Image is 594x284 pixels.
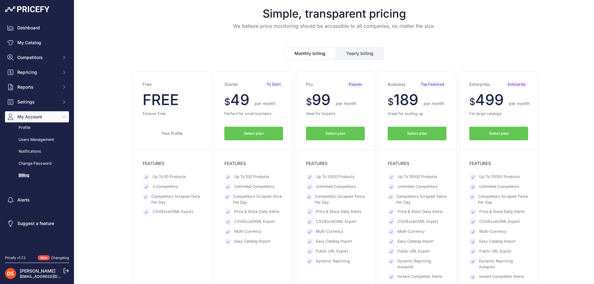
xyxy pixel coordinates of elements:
span: Instant Competitor Alerts [398,274,442,280]
span: Competitors Scraped Twice Per Day [396,194,446,205]
a: Alerts [5,194,69,206]
span: Unlimited Competitors [316,184,356,190]
button: Repricing [5,67,69,78]
a: Changelog [51,256,69,260]
span: Dynamic Repricing [316,258,350,265]
span: 99 [312,91,330,109]
p: We believe price monitoring should be accessible to all companies, no matter the size. [79,22,589,30]
button: Select plan [469,127,528,141]
p: FEATURES [306,160,365,167]
a: Suggest a feature [5,218,69,229]
span: Competitors Scraped Twice Per Day [478,194,528,205]
span: Top Featured [418,81,446,87]
span: $ [224,96,230,107]
span: 3 Competitors [153,184,178,190]
span: per month [255,101,275,106]
span: Competitors Scraped Once Per Day [151,194,201,205]
span: Unlimited Competitors [398,184,438,190]
span: Competitors [17,54,58,61]
span: Easy Catalog Import [398,239,434,245]
span: Up To 100 Products [234,174,269,180]
span: per month [424,101,444,106]
h1: Simple, transparent pricing [79,7,589,20]
p: For large catalogs [469,111,528,117]
span: New [38,255,50,261]
p: FEATURES [469,160,528,167]
p: Great for scaling up [388,111,446,117]
button: Reports [5,82,69,93]
img: Pricefy Logo [5,6,49,12]
a: Notifications [5,146,69,157]
span: CSV/Excel/XML Export [153,209,193,215]
span: Public URL Export [398,248,430,255]
span: Repricing [17,69,58,75]
span: Easy Catalog Import [316,239,352,245]
span: Popular [346,81,365,87]
span: Competitors Scraped Once Per Day [233,194,283,205]
button: Select plan [306,127,365,141]
a: Users Management [5,134,69,145]
span: Up To 15000 Products [398,174,437,180]
span: To Start [264,81,283,87]
span: Multi-Currency [234,229,261,235]
span: Dynamic Repricing Autopilot [397,258,446,270]
a: [EMAIL_ADDRESS][DOMAIN_NAME] [20,274,84,279]
button: Competitors [5,52,69,63]
span: Up To 2000 Products [316,174,355,180]
span: FREE [143,91,179,109]
button: Select plan [224,127,283,141]
h3: Enterprise [469,81,490,87]
span: Select plan [244,131,264,137]
button: My Account [5,111,69,122]
span: 189 [394,91,418,109]
p: FEATURES [388,160,446,167]
span: CSV/Excel/XML Export [234,219,275,225]
span: per month [509,101,530,106]
span: Enterprise [505,81,528,87]
span: My Account [17,114,58,120]
span: Dynamic Repricing Autopilot [479,258,528,270]
nav: Sidebar [5,22,69,248]
span: CSV/Excel/XML Export [479,219,520,225]
span: Up To 25000 Products [479,174,520,180]
h3: Business [388,81,405,87]
span: Select plan [407,131,427,137]
a: Dashboard [5,22,69,33]
p: Perfect for small business [224,111,283,117]
a: Profile [5,122,69,133]
span: Unlimited Competitors [234,184,274,190]
p: FEATURES [143,160,201,167]
span: per month [336,101,356,106]
a: Change Password [5,158,69,169]
span: Price & Stock Daily Alerts [398,209,443,215]
span: Easy Catalog Import [479,239,515,245]
a: [PERSON_NAME] [20,268,55,273]
span: Competitors Scraped Twice Per Day [315,194,365,205]
p: FEATURES [224,160,283,167]
h3: Free [143,81,152,87]
span: Price & Stock Daily Alerts [479,209,525,215]
button: Select plan [388,127,446,141]
button: Yearly billing [336,48,384,59]
button: Settings [5,96,69,108]
span: CSV/Excel/XML Export [316,219,356,225]
h3: Starter [224,81,238,87]
span: Price & Stock Daily Alerts [316,209,361,215]
span: Easy Catalog Import [234,239,270,245]
span: 499 [475,91,504,109]
a: Your Profile [143,127,201,141]
span: Up To 50 Products [153,174,186,180]
span: 49 [230,91,249,109]
h3: Pro [306,81,313,87]
span: Unlimited Competitors [479,184,519,190]
span: Select plan [489,131,509,137]
p: Ideal for experts [306,111,365,117]
button: Monthly billing [285,48,335,59]
p: Forever Free [143,111,201,117]
span: $ [306,96,312,107]
span: Settings [17,99,58,105]
span: $ [469,96,475,107]
span: Multi-Currency [316,229,343,235]
a: Billing [5,170,69,181]
span: CSV/Excel/XML Export [398,219,438,225]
